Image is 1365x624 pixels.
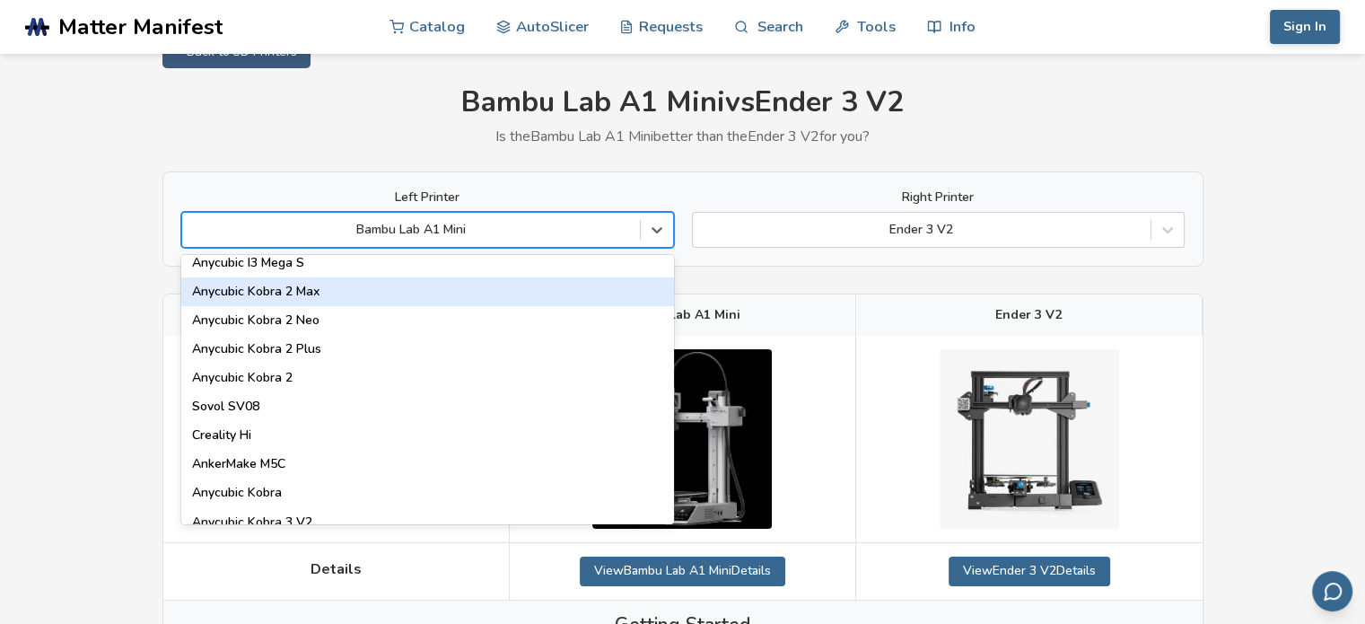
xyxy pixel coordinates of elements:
div: Sovol SV08 [181,392,674,421]
div: AnkerMake M5C [181,450,674,479]
span: Bambu Lab A1 Mini [624,308,740,322]
div: Anycubic Kobra 3 V2 [181,508,674,537]
button: Sign In [1270,10,1340,44]
label: Left Printer [181,190,674,205]
div: Creality Hi [181,421,674,450]
span: Ender 3 V2 [995,308,1062,322]
div: Anycubic Kobra 2 [181,364,674,392]
p: Is the Bambu Lab A1 Mini better than the Ender 3 V2 for you? [162,128,1203,145]
div: Anycubic Kobra [181,479,674,507]
a: ViewBambu Lab A1 MiniDetails [580,557,785,585]
div: Anycubic Kobra 2 Neo [181,306,674,335]
label: Right Printer [692,190,1185,205]
div: Anycubic Kobra 2 Plus [181,335,674,364]
span: Matter Manifest [58,14,223,40]
div: Anycubic Kobra 2 Max [181,277,674,306]
img: Ender 3 V2 [940,349,1119,529]
img: Bambu Lab A1 Mini [592,349,772,529]
a: ViewEnder 3 V2Details [949,557,1110,585]
button: Send feedback via email [1312,571,1352,611]
span: Details [311,561,362,577]
h1: Bambu Lab A1 Mini vs Ender 3 V2 [162,86,1203,119]
div: Anycubic I3 Mega S [181,249,674,277]
input: Bambu Lab A1 MiniSovol SV07AnkerMake M5Anycubic I3 MegaAnycubic I3 Mega SAnycubic Kobra 2 MaxAnyc... [191,223,195,237]
input: Ender 3 V2 [702,223,705,237]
